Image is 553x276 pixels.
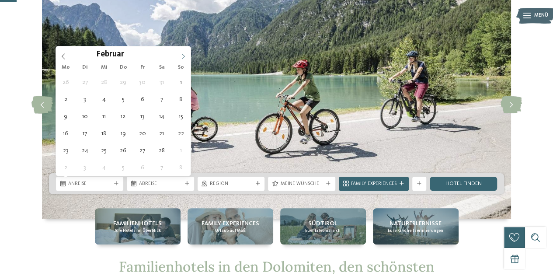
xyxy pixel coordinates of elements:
[57,159,74,176] span: März 2, 2026
[172,91,189,108] span: Februar 8, 2026
[76,108,93,125] span: Februar 10, 2026
[153,125,170,142] span: Februar 21, 2026
[430,177,497,191] a: Hotel finden
[124,49,153,59] input: Year
[114,65,133,70] span: Do
[152,65,171,70] span: Sa
[115,159,132,176] span: März 5, 2026
[76,91,93,108] span: Februar 3, 2026
[280,208,366,245] a: Familienhotels in den Dolomiten: Urlaub im Reich der bleichen Berge Südtirol Euer Erlebnisreich
[134,142,151,159] span: Februar 27, 2026
[215,228,246,234] span: Urlaub auf Maß
[134,108,151,125] span: Februar 13, 2026
[115,228,161,234] span: Alle Hotels im Überblick
[95,73,112,91] span: Januar 28, 2026
[95,159,112,176] span: März 4, 2026
[139,181,182,188] span: Abreise
[172,142,189,159] span: März 1, 2026
[75,65,94,70] span: Di
[95,208,181,245] a: Familienhotels in den Dolomiten: Urlaub im Reich der bleichen Berge Familienhotels Alle Hotels im...
[76,73,93,91] span: Januar 27, 2026
[94,65,114,70] span: Mi
[202,219,259,228] span: Family Experiences
[153,91,170,108] span: Februar 7, 2026
[153,142,170,159] span: Februar 28, 2026
[388,228,443,234] span: Eure Kindheitserinnerungen
[171,65,191,70] span: So
[115,142,132,159] span: Februar 26, 2026
[68,181,111,188] span: Anreise
[56,65,75,70] span: Mo
[57,142,74,159] span: Februar 23, 2026
[115,125,132,142] span: Februar 19, 2026
[95,142,112,159] span: Februar 25, 2026
[134,159,151,176] span: März 6, 2026
[134,91,151,108] span: Februar 6, 2026
[390,219,442,228] span: Naturerlebnisse
[172,125,189,142] span: Februar 22, 2026
[113,219,162,228] span: Familienhotels
[153,159,170,176] span: März 7, 2026
[351,181,396,188] span: Family Experiences
[210,181,253,188] span: Region
[96,51,124,59] span: Februar
[172,108,189,125] span: Februar 15, 2026
[280,181,323,188] span: Meine Wünsche
[172,73,189,91] span: Februar 1, 2026
[76,142,93,159] span: Februar 24, 2026
[57,125,74,142] span: Februar 16, 2026
[57,91,74,108] span: Februar 2, 2026
[373,208,459,245] a: Familienhotels in den Dolomiten: Urlaub im Reich der bleichen Berge Naturerlebnisse Eure Kindheit...
[305,228,341,234] span: Euer Erlebnisreich
[95,108,112,125] span: Februar 11, 2026
[95,125,112,142] span: Februar 18, 2026
[133,65,152,70] span: Fr
[153,73,170,91] span: Januar 31, 2026
[115,73,132,91] span: Januar 29, 2026
[188,208,273,245] a: Familienhotels in den Dolomiten: Urlaub im Reich der bleichen Berge Family Experiences Urlaub auf...
[134,73,151,91] span: Januar 30, 2026
[76,125,93,142] span: Februar 17, 2026
[115,91,132,108] span: Februar 5, 2026
[153,108,170,125] span: Februar 14, 2026
[134,125,151,142] span: Februar 20, 2026
[76,159,93,176] span: März 3, 2026
[308,219,337,228] span: Südtirol
[95,91,112,108] span: Februar 4, 2026
[115,108,132,125] span: Februar 12, 2026
[57,108,74,125] span: Februar 9, 2026
[57,73,74,91] span: Januar 26, 2026
[172,159,189,176] span: März 8, 2026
